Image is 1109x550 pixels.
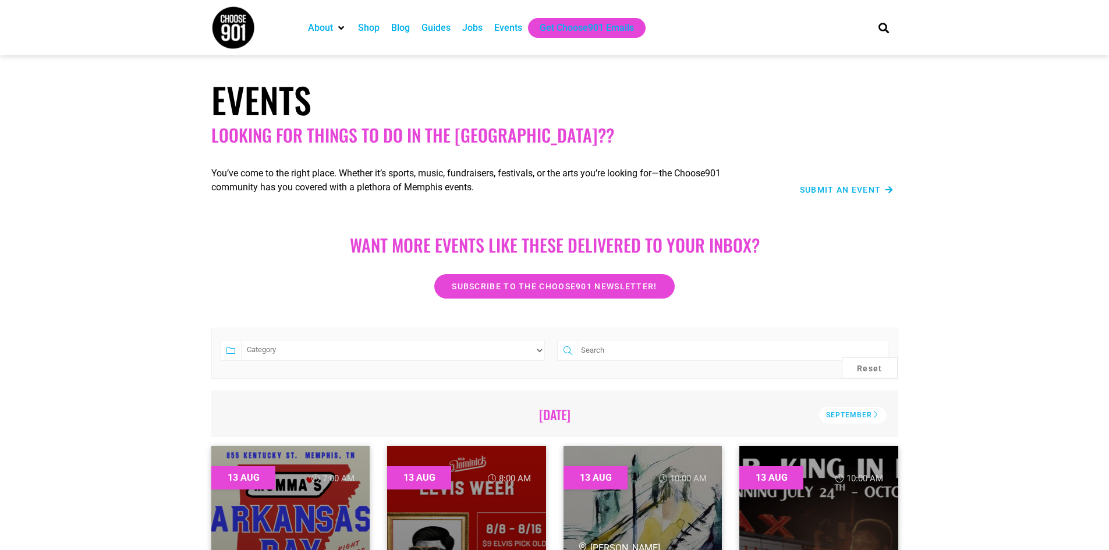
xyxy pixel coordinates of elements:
[211,166,759,194] p: You’ve come to the right place. Whether it’s sports, music, fundraisers, festivals, or the arts y...
[308,21,333,35] a: About
[211,125,898,146] h2: Looking for things to do in the [GEOGRAPHIC_DATA]??
[494,21,522,35] a: Events
[211,79,898,120] h1: Events
[223,235,887,256] h2: Want more EVENTS LIKE THESE DELIVERED TO YOUR INBOX?
[302,18,859,38] nav: Main nav
[434,274,674,299] a: Subscribe to the Choose901 newsletter!
[228,407,882,422] h2: [DATE]
[842,357,898,378] button: Reset
[874,18,893,37] div: Search
[800,186,881,194] span: Submit an Event
[421,21,451,35] a: Guides
[540,21,634,35] a: Get Choose901 Emails
[391,21,410,35] a: Blog
[462,21,483,35] a: Jobs
[452,282,657,290] span: Subscribe to the Choose901 newsletter!
[800,186,894,194] a: Submit an Event
[577,340,888,361] input: Search
[358,21,380,35] a: Shop
[302,18,352,38] div: About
